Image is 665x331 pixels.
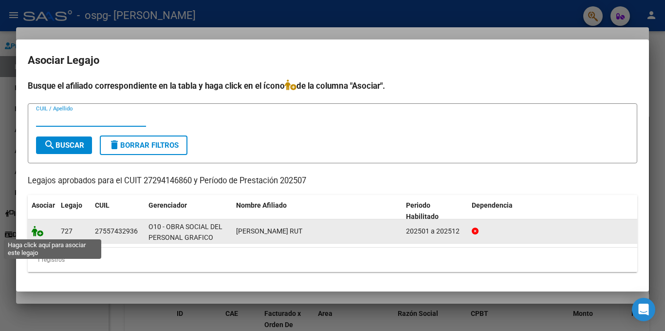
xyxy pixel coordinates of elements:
div: 202501 a 202512 [406,226,464,237]
span: Borrar Filtros [109,141,179,150]
datatable-header-cell: Periodo Habilitado [402,195,468,227]
button: Buscar [36,136,92,154]
span: Buscar [44,141,84,150]
datatable-header-cell: CUIL [91,195,145,227]
span: 727 [61,227,73,235]
mat-icon: delete [109,139,120,151]
span: Dependencia [472,201,513,209]
div: 1 registros [28,248,637,272]
span: O10 - OBRA SOCIAL DEL PERSONAL GRAFICO [148,223,222,242]
datatable-header-cell: Legajo [57,195,91,227]
span: Asociar [32,201,55,209]
h2: Asociar Legajo [28,51,637,70]
span: Gerenciador [148,201,187,209]
button: Borrar Filtros [100,136,187,155]
datatable-header-cell: Nombre Afiliado [232,195,402,227]
div: Open Intercom Messenger [632,298,655,321]
datatable-header-cell: Asociar [28,195,57,227]
datatable-header-cell: Dependencia [468,195,638,227]
span: Nombre Afiliado [236,201,287,209]
h4: Busque el afiliado correspondiente en la tabla y haga click en el ícono de la columna "Asociar". [28,79,637,92]
span: CUIL [95,201,110,209]
span: MUNARI DAMARIS RUT [236,227,302,235]
datatable-header-cell: Gerenciador [145,195,232,227]
mat-icon: search [44,139,55,151]
div: 27557432936 [95,226,138,237]
span: Legajo [61,201,82,209]
p: Legajos aprobados para el CUIT 27294146860 y Período de Prestación 202507 [28,175,637,187]
span: Periodo Habilitado [406,201,439,220]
